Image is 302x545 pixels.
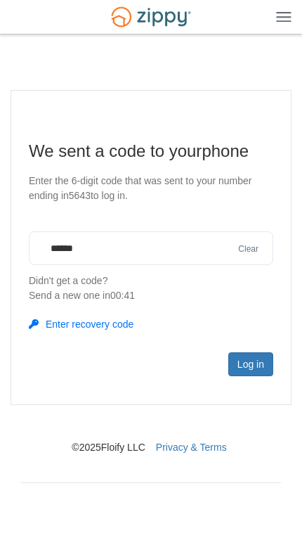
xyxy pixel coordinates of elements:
h1: We sent a code to your phone [29,140,273,162]
nav: © 2025 Floify LLC [21,405,281,454]
button: Enter recovery code [29,317,133,331]
button: Clear [234,243,263,256]
p: Didn't get a code? [29,274,273,303]
img: Mobile Dropdown Menu [276,11,291,22]
a: Privacy & Terms [156,442,227,453]
p: Enter the 6-digit code that was sent to your number ending in 5643 to log in. [29,174,273,203]
div: Send a new one in 00:41 [29,288,273,303]
button: Log in [228,352,273,376]
img: Logo [103,1,199,34]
